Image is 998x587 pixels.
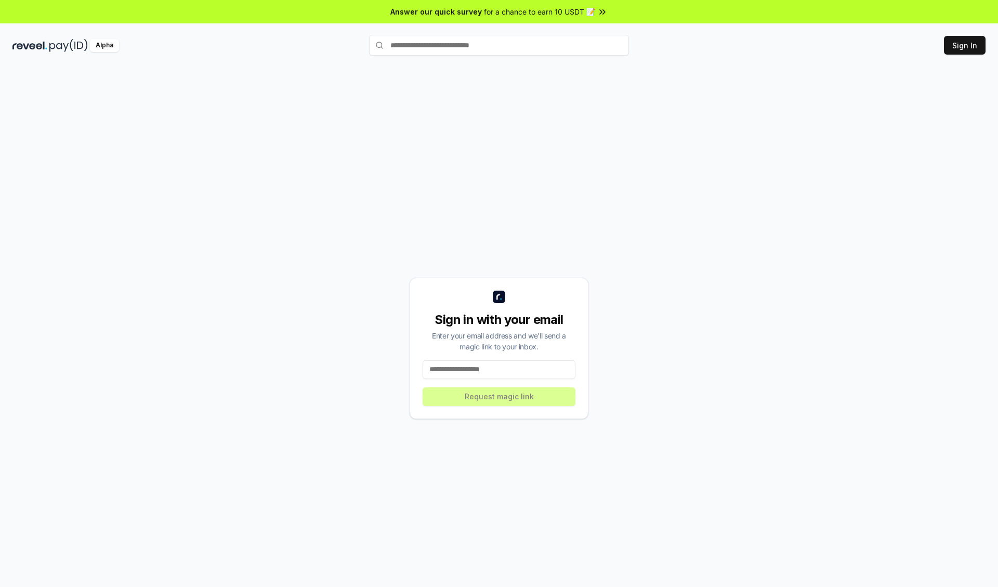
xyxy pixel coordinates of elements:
div: Sign in with your email [423,311,575,328]
img: logo_small [493,291,505,303]
div: Alpha [90,39,119,52]
div: Enter your email address and we’ll send a magic link to your inbox. [423,330,575,352]
img: reveel_dark [12,39,47,52]
span: Answer our quick survey [390,6,482,17]
span: for a chance to earn 10 USDT 📝 [484,6,595,17]
img: pay_id [49,39,88,52]
button: Sign In [944,36,986,55]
